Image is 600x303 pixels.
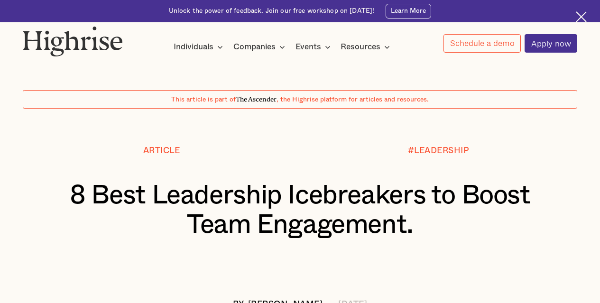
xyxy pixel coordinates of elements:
[525,34,577,53] a: Apply now
[576,11,587,22] img: Cross icon
[277,96,429,103] span: , the Highrise platform for articles and resources.
[23,26,123,56] img: Highrise logo
[341,41,393,53] div: Resources
[174,41,213,53] div: Individuals
[443,34,521,53] a: Schedule a demo
[295,41,333,53] div: Events
[236,94,277,102] span: The Ascender
[143,146,180,156] div: Article
[295,41,321,53] div: Events
[386,4,432,18] a: Learn More
[174,41,226,53] div: Individuals
[46,181,554,240] h1: 8 Best Leadership Icebreakers to Boost Team Engagement.
[233,41,276,53] div: Companies
[408,146,470,156] div: #LEADERSHIP
[171,96,236,103] span: This article is part of
[341,41,380,53] div: Resources
[169,7,375,16] div: Unlock the power of feedback. Join our free workshop on [DATE]!
[233,41,288,53] div: Companies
